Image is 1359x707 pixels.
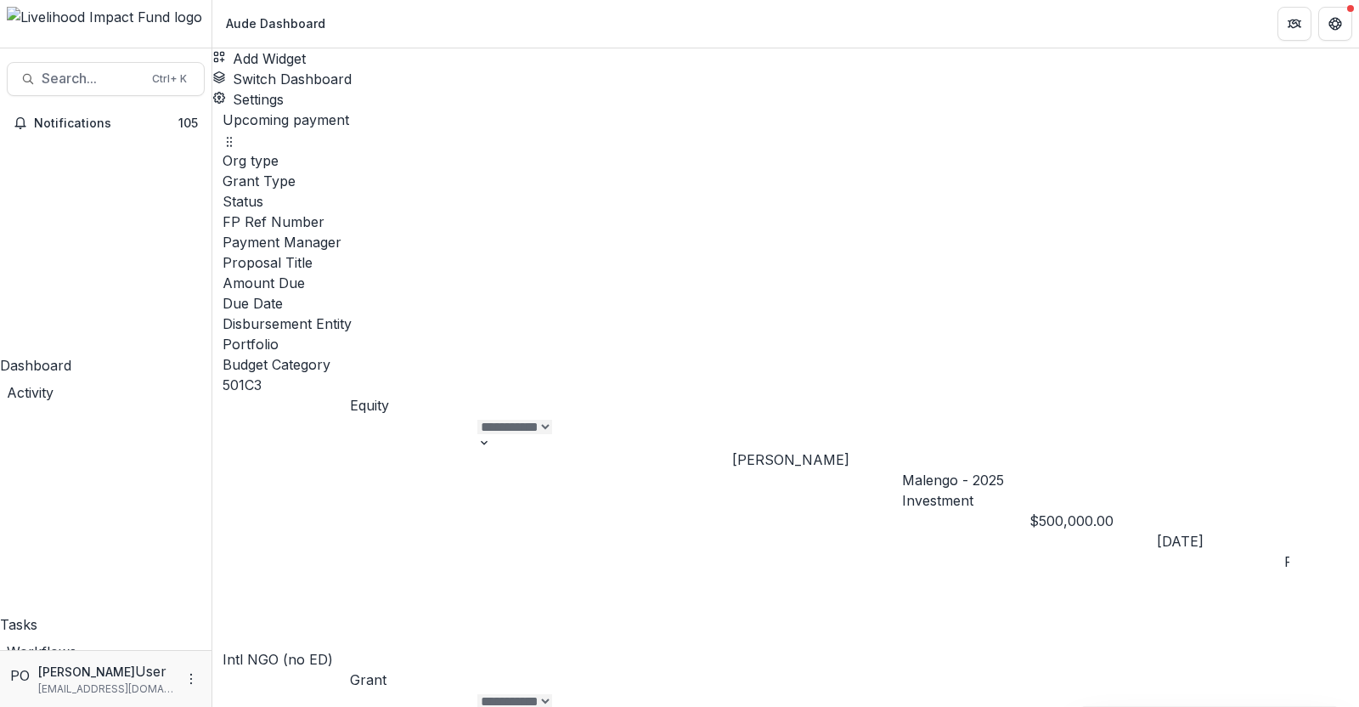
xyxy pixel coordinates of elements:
[135,661,166,682] p: User
[223,252,1289,273] div: Proposal Title
[1318,7,1352,41] button: Get Help
[223,273,1289,293] div: Amount Due
[181,669,201,689] button: More
[223,191,1289,212] div: Status
[223,212,1289,232] div: FP Ref Number
[223,293,1289,314] div: Due Date
[223,171,1289,191] div: Grant Type
[223,334,1289,354] div: Portfolio
[38,682,174,697] p: [EMAIL_ADDRESS][DOMAIN_NAME]
[1157,531,1284,551] div: [DATE]
[7,62,205,96] button: Search...
[223,314,1289,334] div: Disbursement Entity
[902,470,1029,511] div: Malengo - 2025 Investment
[149,70,190,88] div: Ctrl + K
[350,670,477,690] div: Grant
[219,11,332,36] nav: breadcrumb
[223,150,1289,171] div: Org type
[732,450,902,470] div: [PERSON_NAME]
[223,232,1289,252] div: Payment Manager
[42,71,142,87] span: Search...
[223,354,1289,375] div: Budget Category
[212,69,352,89] button: Switch Dashboard
[223,649,350,670] div: Intl NGO (no ED)
[7,643,76,660] span: Workflows
[178,116,198,130] span: 105
[212,48,306,69] button: Add Widget
[223,375,350,395] div: 501C3
[1029,511,1157,531] div: $500,000.00
[1277,7,1311,41] button: Partners
[34,116,178,131] span: Notifications
[223,110,1289,130] p: Upcoming payment
[350,395,477,416] div: Equity
[233,71,352,88] span: Switch Dashboard
[7,384,54,401] span: Activity
[226,14,325,32] div: Aude Dashboard
[10,665,31,686] div: Peige Omondi
[38,663,135,681] p: [PERSON_NAME]
[223,130,236,150] button: Drag
[7,110,205,137] button: Notifications105
[7,7,205,27] img: Livelihood Impact Fund logo
[212,89,284,110] button: Settings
